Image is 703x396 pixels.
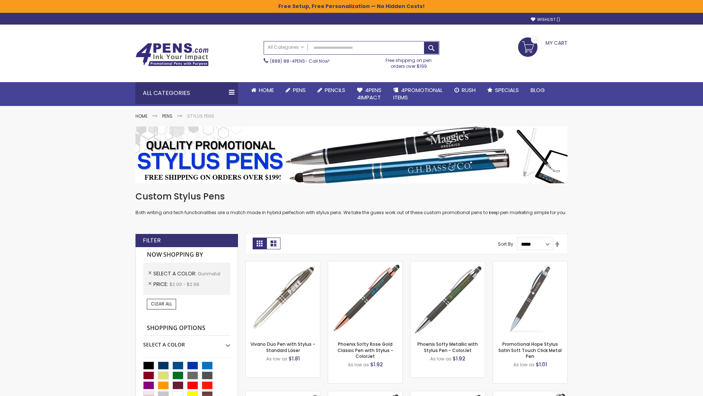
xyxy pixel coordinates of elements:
[498,341,562,359] a: Promotional Hope Stylus Satin Soft Touch Click Metal Pen
[410,261,485,336] img: Phoenix Softy Metallic with Stylus Pen - ColorJet-Gunmetal
[289,355,300,362] span: $1.81
[293,86,306,94] span: Pens
[170,281,199,287] span: $2.00 - $2.99
[259,86,274,94] span: Home
[162,113,172,119] a: Pens
[393,86,443,101] span: 4PROMOTIONAL ITEMS
[430,356,451,362] span: As low as
[198,271,220,277] span: Gunmetal
[498,241,513,247] label: Sort By
[135,43,209,66] img: 4Pens Custom Pens and Promotional Products
[270,58,330,64] span: - Call Now!
[135,113,148,119] a: Home
[462,86,476,94] span: Rush
[246,261,320,336] img: Vivano Duo Pen with Stylus - Standard Laser-Gunmetal
[531,86,545,94] span: Blog
[143,320,230,336] strong: Shopping Options
[531,17,560,22] a: Wishlist
[348,362,369,368] span: As low as
[453,355,465,362] span: $1.92
[135,126,568,183] img: Stylus Pens
[495,86,519,94] span: Specials
[135,82,238,104] div: All Categories
[143,236,161,245] strong: Filter
[351,82,387,106] a: 4Pens4impact
[338,341,393,359] a: Phoenix Softy Rose Gold Classic Pen with Stylus - ColorJet
[143,247,230,263] strong: Now Shopping by
[246,261,320,267] a: Vivano Duo Pen with Stylus - Standard Laser-Gunmetal
[268,44,304,50] span: All Categories
[266,356,287,362] span: As low as
[328,261,402,267] a: Phoenix Softy Rose Gold Classic Pen with Stylus - ColorJet-Gunmetal
[417,341,478,353] a: Phoenix Softy Metallic with Stylus Pen - ColorJet
[153,270,198,277] span: Select A Color
[325,86,345,94] span: Pencils
[153,280,170,288] span: Price
[135,191,568,216] div: Both writing and tech functionalities are a match made in hybrid perfection with stylus pens. We ...
[264,41,308,54] a: All Categories
[378,55,440,69] div: Free shipping on pen orders over $199
[410,261,485,267] a: Phoenix Softy Metallic with Stylus Pen - ColorJet-Gunmetal
[245,82,280,98] a: Home
[370,361,383,368] span: $1.92
[328,261,402,336] img: Phoenix Softy Rose Gold Classic Pen with Stylus - ColorJet-Gunmetal
[250,341,315,353] a: Vivano Duo Pen with Stylus - Standard Laser
[387,82,449,106] a: 4PROMOTIONALITEMS
[357,86,382,101] span: 4Pens 4impact
[147,299,176,309] a: Clear All
[493,261,567,267] a: Promotional Hope Stylus Satin Soft Touch Click Metal Pen-Gunmetal
[312,82,351,98] a: Pencils
[513,362,535,368] span: As low as
[253,238,267,249] strong: Grid
[270,58,305,64] a: (888) 88-4PENS
[525,82,551,98] a: Blog
[493,261,567,336] img: Promotional Hope Stylus Satin Soft Touch Click Metal Pen-Gunmetal
[143,336,230,348] div: Select A Color
[536,361,547,368] span: $1.01
[449,82,481,98] a: Rush
[280,82,312,98] a: Pens
[135,191,568,202] h1: Custom Stylus Pens
[187,113,214,119] strong: Stylus Pens
[481,82,525,98] a: Specials
[151,301,172,307] span: Clear All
